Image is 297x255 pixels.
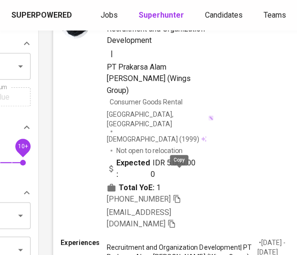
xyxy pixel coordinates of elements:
span: Consumer Goods Rental [110,98,183,105]
b: Expected: [116,157,151,180]
b: Superhunter [139,10,184,20]
p: Experiences [61,237,106,247]
span: [DEMOGRAPHIC_DATA] [107,134,179,143]
span: Jobs [101,10,118,20]
button: Open [14,60,27,73]
img: magic_wand.svg [208,115,214,121]
div: Superpowered [11,10,72,21]
div: (1999) [107,134,207,143]
button: Open [14,209,27,222]
span: | [111,48,113,59]
div: [GEOGRAPHIC_DATA], [GEOGRAPHIC_DATA] [107,109,214,128]
span: 1 [156,182,161,193]
a: Superpowered [11,10,74,21]
span: Teams [264,10,286,20]
p: Not open to relocation [116,145,183,155]
a: Teams [264,10,288,21]
span: [EMAIL_ADDRESS][DOMAIN_NAME] [107,207,171,228]
a: Superhunter [139,10,186,21]
span: PT Prakarsa Alam [PERSON_NAME] (Wings Group) [107,62,191,94]
a: Jobs [101,10,120,21]
span: [PHONE_NUMBER] [107,194,171,203]
span: Candidates [205,10,243,20]
b: Total YoE: [119,182,154,193]
span: Recruitment and Organization Development [107,24,205,44]
img: 419162f6eb4856437835b2a608c64bfb.jpg [61,10,89,38]
div: IDR 5.000.000 [107,157,199,180]
span: 10+ [18,143,28,150]
a: Candidates [205,10,245,21]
